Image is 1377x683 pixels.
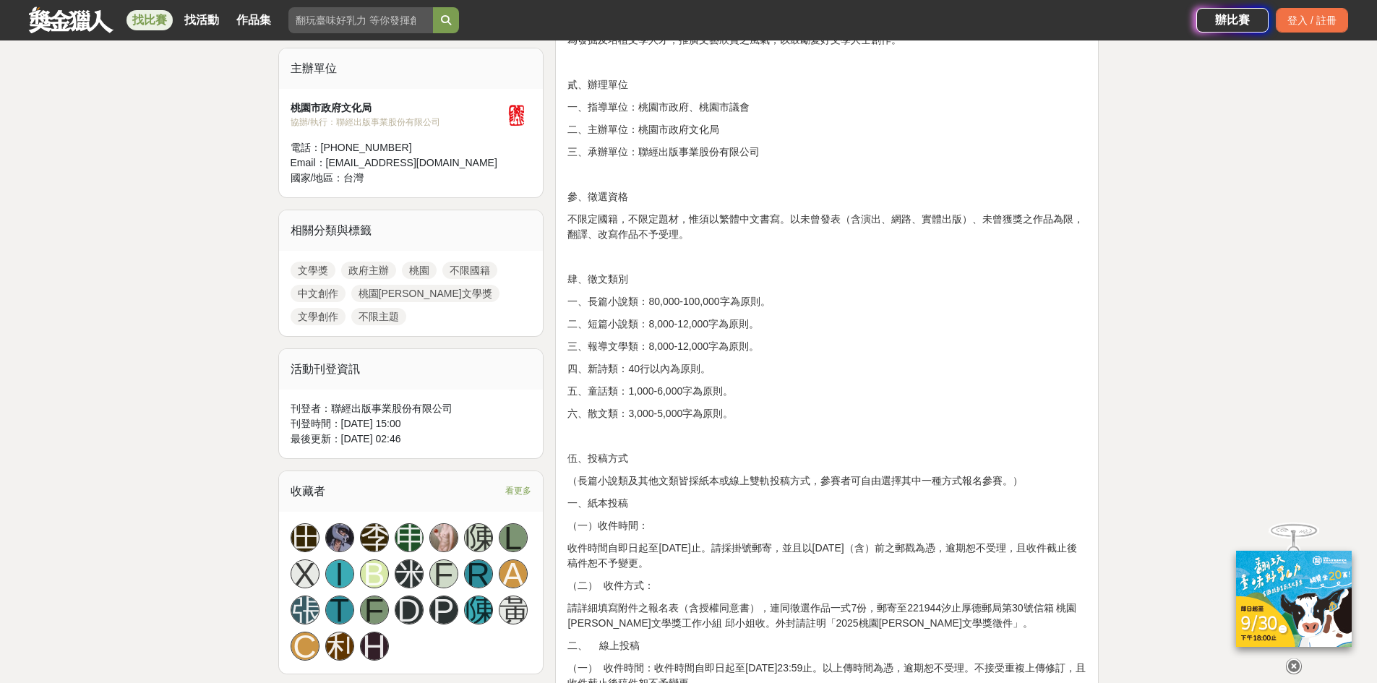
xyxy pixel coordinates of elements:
[291,416,532,431] div: 刊登時間： [DATE] 15:00
[1236,551,1352,647] img: ff197300-f8ee-455f-a0ae-06a3645bc375.jpg
[279,349,544,390] div: 活動刊登資訊
[567,212,1086,242] p: 不限定國籍，不限定題材，惟須以繁體中文書寫。以未曾發表（含演出、網路、實體出版）、未曾獲獎之作品為限，翻譯、改寫作品不予受理。
[429,523,458,552] a: Avatar
[179,10,225,30] a: 找活動
[567,189,1086,205] p: 參、徵選資格
[499,559,528,588] a: A
[567,145,1086,160] p: 三、承辦單位：聯經出版事業股份有限公司
[567,638,1086,653] p: 二、 線上投稿
[291,559,319,588] a: X
[341,262,396,279] a: 政府主辦
[505,483,531,499] span: 看更多
[395,559,424,588] a: 米
[351,308,406,325] a: 不限主題
[499,596,528,624] a: 黃
[351,285,499,302] a: 桃園[PERSON_NAME]文學獎
[567,294,1086,309] p: 一、長篇小說類：80,000-100,000字為原則。
[126,10,173,30] a: 找比賽
[291,140,503,155] div: 電話： [PHONE_NUMBER]
[326,524,353,551] img: Avatar
[1196,8,1269,33] a: 辦比賽
[231,10,277,30] a: 作品集
[430,524,458,551] img: Avatar
[291,485,325,497] span: 收藏者
[402,262,437,279] a: 桃園
[442,262,497,279] a: 不限國籍
[291,596,319,624] a: 張
[567,496,1086,511] p: 一、紙本投稿
[325,523,354,552] a: Avatar
[1276,8,1348,33] div: 登入 / 註冊
[343,172,364,184] span: 台灣
[279,210,544,251] div: 相關分類與標籤
[429,559,458,588] a: F
[567,100,1086,115] p: 一、指導單位：桃園市政府、桃園市議會
[464,596,493,624] a: 陳
[567,518,1086,533] p: （一）收件時間：
[288,7,433,33] input: 翻玩臺味好乳力 等你發揮創意！
[325,559,354,588] a: I
[567,406,1086,421] p: 六、散文類：3,000-5,000字為原則。
[291,523,319,552] a: 田
[291,116,503,129] div: 協辦/執行： 聯經出版事業股份有限公司
[291,172,344,184] span: 國家/地區：
[567,541,1086,571] p: 收件時間自即日起至[DATE]止。請採掛號郵寄，並且以[DATE]（含）前之郵戳為憑，逾期恕不受理，且收件截止後稿件恕不予變更。
[567,77,1086,93] p: 貳、辦理單位
[567,451,1086,466] p: 伍、投稿方式
[291,155,503,171] div: Email： [EMAIL_ADDRESS][DOMAIN_NAME]
[395,596,424,624] a: D
[360,596,389,624] a: F
[567,339,1086,354] p: 三、報導文學類：8,000-12,000字為原則。
[291,285,346,302] a: 中文創作
[360,632,389,661] a: H
[291,100,503,116] div: 桃園市政府文化局
[325,632,354,661] a: 利
[291,262,335,279] a: 文學獎
[279,48,544,89] div: 主辦單位
[360,523,389,552] a: 李
[429,596,458,624] a: P
[567,317,1086,332] p: 二、短篇小說類：8,000-12,000字為原則。
[291,632,319,661] a: C
[291,431,532,447] div: 最後更新： [DATE] 02:46
[291,401,532,416] div: 刊登者： 聯經出版事業股份有限公司
[567,384,1086,399] p: 五、童話類：1,000-6,000字為原則。
[567,601,1086,631] p: 請詳細填寫附件之報名表（含授權同意書），連同徵選作品一式7份，郵寄至221944汐止厚德郵局第30號信箱 桃園[PERSON_NAME]文學獎工作小組 邱小姐收。外封請註明「2025桃園[PER...
[325,596,354,624] a: T
[567,272,1086,287] p: 肆、徵文類別
[360,559,389,588] a: B
[567,122,1086,137] p: 二、主辦單位：桃園市政府文化局
[395,523,424,552] a: 申
[499,523,528,552] a: L
[464,523,493,552] a: 陳
[291,308,346,325] a: 文學創作
[567,578,1086,593] p: （二） 收件方式：
[464,559,493,588] a: R
[567,473,1086,489] p: （長篇小說類及其他文類皆採紙本或線上雙軌投稿方式，參賽者可自由選擇其中一種方式報名參賽。）
[567,361,1086,377] p: 四、新詩類：40行以內為原則。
